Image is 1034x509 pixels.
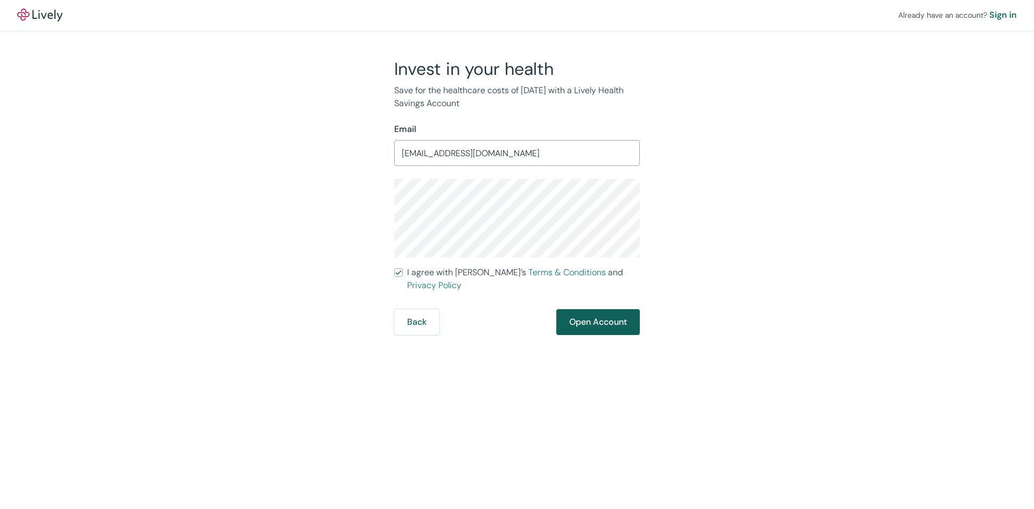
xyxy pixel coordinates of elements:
[528,267,606,278] a: Terms & Conditions
[989,9,1017,22] a: Sign in
[394,84,640,110] p: Save for the healthcare costs of [DATE] with a Lively Health Savings Account
[898,9,1017,22] div: Already have an account?
[394,123,416,136] label: Email
[17,9,62,22] img: Lively
[556,309,640,335] button: Open Account
[17,9,62,22] a: LivelyLively
[407,280,462,291] a: Privacy Policy
[394,58,640,80] h2: Invest in your health
[394,309,439,335] button: Back
[407,266,640,292] span: I agree with [PERSON_NAME]’s and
